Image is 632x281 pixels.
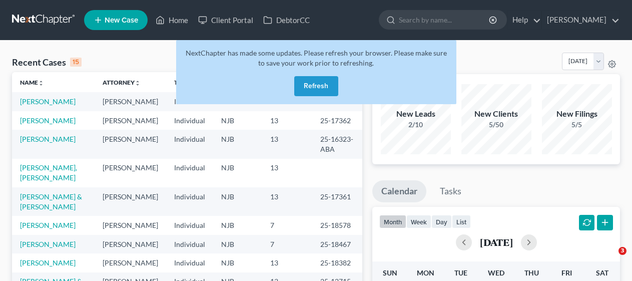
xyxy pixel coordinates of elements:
[262,130,312,158] td: 13
[105,17,138,24] span: New Case
[20,97,76,106] a: [PERSON_NAME]
[258,11,315,29] a: DebtorCC
[312,253,363,272] td: 25-18382
[598,247,622,271] iframe: Intercom live chat
[372,180,426,202] a: Calendar
[480,237,513,247] h2: [DATE]
[312,130,363,158] td: 25-16323-ABA
[70,58,82,67] div: 15
[20,221,76,229] a: [PERSON_NAME]
[95,111,166,130] td: [PERSON_NAME]
[213,159,262,187] td: NJB
[151,11,193,29] a: Home
[294,76,338,96] button: Refresh
[166,187,213,216] td: Individual
[213,187,262,216] td: NJB
[193,11,258,29] a: Client Portal
[431,180,470,202] a: Tasks
[20,135,76,143] a: [PERSON_NAME]
[262,253,312,272] td: 13
[618,247,626,255] span: 3
[399,11,490,29] input: Search by name...
[381,120,451,130] div: 2/10
[262,159,312,187] td: 13
[20,163,77,182] a: [PERSON_NAME], [PERSON_NAME]
[542,11,619,29] a: [PERSON_NAME]
[461,120,531,130] div: 5/50
[488,268,504,277] span: Wed
[417,268,434,277] span: Mon
[452,215,471,228] button: list
[213,111,262,130] td: NJB
[213,235,262,253] td: NJB
[381,108,451,120] div: New Leads
[312,235,363,253] td: 25-18467
[524,268,539,277] span: Thu
[542,108,612,120] div: New Filings
[262,235,312,253] td: 7
[38,80,44,86] i: unfold_more
[174,79,195,86] a: Typeunfold_more
[454,268,467,277] span: Tue
[431,215,452,228] button: day
[20,79,44,86] a: Nameunfold_more
[95,253,166,272] td: [PERSON_NAME]
[95,187,166,216] td: [PERSON_NAME]
[135,80,141,86] i: unfold_more
[103,79,141,86] a: Attorneyunfold_more
[379,215,406,228] button: month
[262,187,312,216] td: 13
[95,130,166,158] td: [PERSON_NAME]
[20,240,76,248] a: [PERSON_NAME]
[166,111,213,130] td: Individual
[213,216,262,234] td: NJB
[20,192,82,211] a: [PERSON_NAME] & [PERSON_NAME]
[166,253,213,272] td: Individual
[383,268,397,277] span: Sun
[596,268,608,277] span: Sat
[262,216,312,234] td: 7
[166,130,213,158] td: Individual
[166,216,213,234] td: Individual
[213,253,262,272] td: NJB
[20,116,76,125] a: [PERSON_NAME]
[12,56,82,68] div: Recent Cases
[95,92,166,111] td: [PERSON_NAME]
[186,49,447,67] span: NextChapter has made some updates. Please refresh your browser. Please make sure to save your wor...
[95,235,166,253] td: [PERSON_NAME]
[95,159,166,187] td: [PERSON_NAME]
[262,111,312,130] td: 13
[312,216,363,234] td: 25-18578
[95,216,166,234] td: [PERSON_NAME]
[166,235,213,253] td: Individual
[406,215,431,228] button: week
[166,92,213,111] td: Individual
[312,187,363,216] td: 25-17361
[20,258,76,267] a: [PERSON_NAME]
[166,159,213,187] td: Individual
[213,130,262,158] td: NJB
[561,268,572,277] span: Fri
[461,108,531,120] div: New Clients
[312,111,363,130] td: 25-17362
[507,11,541,29] a: Help
[542,120,612,130] div: 5/5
